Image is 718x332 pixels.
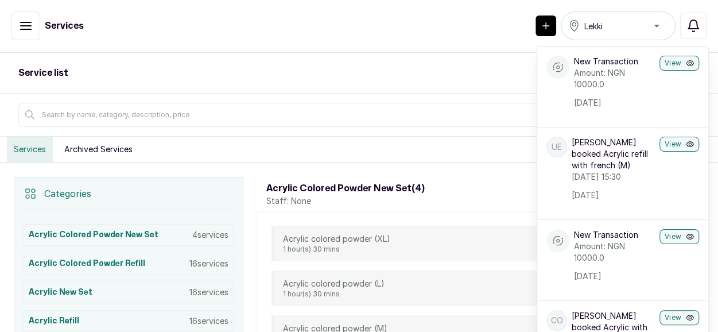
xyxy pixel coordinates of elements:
p: 1 hour(s) 30 mins [283,289,385,299]
button: View [659,310,699,325]
p: CO [551,315,563,326]
p: 16 services [189,315,228,327]
p: [DATE] [574,97,655,109]
h2: Service list [18,66,68,80]
p: New Transaction [574,56,655,67]
h3: Acrylic colored powder Refill [29,258,145,269]
button: View [659,229,699,244]
p: Amount: NGN 10000.0 [574,241,655,264]
button: Lekki [561,11,676,40]
h1: Services [45,19,84,33]
p: 16 services [189,258,228,269]
h3: Acrylic New Set [29,287,92,298]
h3: Acrylic colored powder new set [29,229,158,241]
h3: Acrylic colored powder new set ( 4 ) [266,182,425,195]
h3: Acrylic Refill [29,315,79,327]
p: UE [552,141,562,153]
p: [DATE] 15:30 [572,171,655,183]
p: Acrylic colored powder (XL) [283,233,390,245]
button: Archived Services [57,137,139,162]
p: Acrylic colored powder (L) [283,278,385,289]
div: Acrylic colored powder (XL)1 hour(s) 30 mins [283,233,390,254]
p: [DATE] [572,190,655,201]
p: Staff: None [266,195,425,207]
p: [PERSON_NAME] booked Acrylic refill with french (M) [572,137,655,171]
p: Categories [44,187,91,200]
button: View [659,56,699,71]
span: Lekki [584,20,603,32]
p: [DATE] [574,271,655,282]
p: Amount: NGN 10000.0 [574,67,655,90]
button: View [659,137,699,152]
div: Acrylic colored powder (L)1 hour(s) 30 mins [283,278,385,299]
p: New Transaction [574,229,655,241]
p: 1 hour(s) 30 mins [283,245,390,254]
p: 4 services [192,229,228,241]
button: Services [7,137,53,162]
input: Search by name, category, description, price [18,103,659,127]
p: 16 services [189,287,228,298]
